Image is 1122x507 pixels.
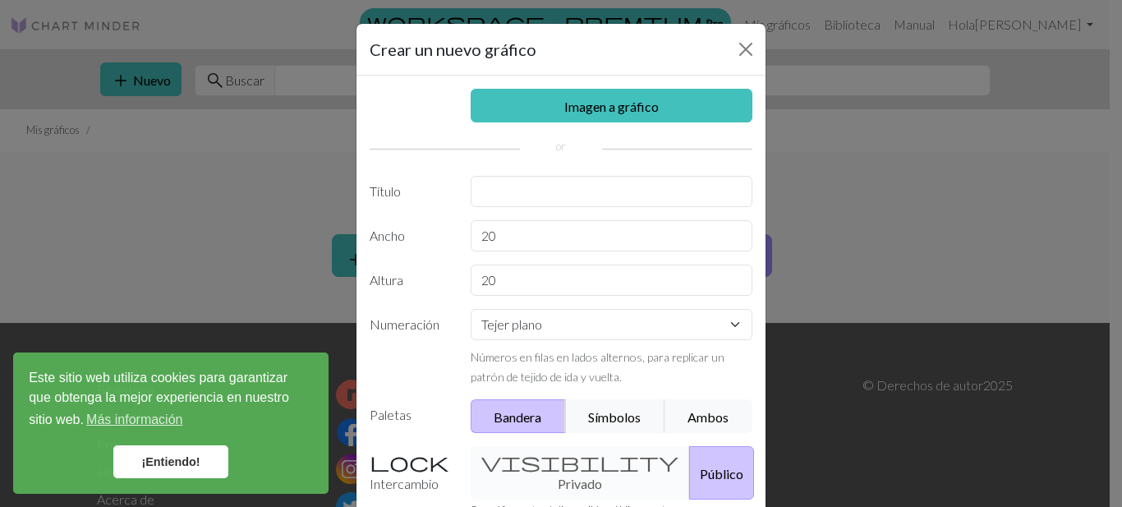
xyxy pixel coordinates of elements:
[370,476,439,491] font: Intercambio
[84,408,186,432] a: Obtenga más información sobre las cookies
[700,466,743,482] font: Público
[370,183,401,199] font: Título
[370,407,412,422] font: Paletas
[370,272,403,288] font: Altura
[86,413,182,426] font: Más información
[29,371,289,426] font: Este sitio web utiliza cookies para garantizar que obtenga la mejor experiencia en nuestro sitio ...
[564,99,659,114] font: Imagen a gráfico
[370,39,536,59] font: Crear un nuevo gráfico
[687,409,729,425] font: Ambos
[13,353,329,494] div: consentimiento de cookies
[565,399,665,433] button: Símbolos
[588,409,641,425] font: Símbolos
[494,409,541,425] font: Bandera
[689,446,754,500] button: Público
[113,445,228,478] a: Descartar mensaje de cookies
[471,350,724,384] font: Números en filas en lados alternos, para replicar un patrón de tejido de ida y vuelta.
[370,228,405,243] font: Ancho
[141,455,200,468] font: ¡Entiendo!
[471,399,566,433] button: Bandera
[370,316,439,332] font: Numeración
[664,399,752,433] button: Ambos
[471,89,753,122] a: Imagen a gráfico
[733,36,759,62] button: Cerca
